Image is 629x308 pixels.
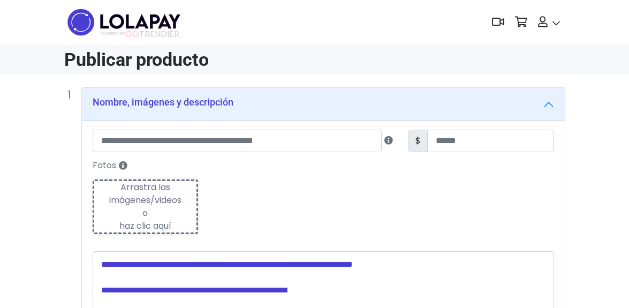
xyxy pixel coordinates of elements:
[86,156,560,175] label: Fotos
[93,96,233,108] h5: Nombre, imágenes y descripción
[64,5,184,39] img: logo
[408,130,428,152] span: $
[101,31,125,37] span: POWERED BY
[82,88,565,121] button: Nombre, imágenes y descripción
[101,29,179,39] span: TRENDIER
[125,28,139,40] span: GO
[64,49,308,70] h1: Publicar producto
[94,181,197,232] div: Arrastra las imágenes/videos o haz clic aquí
